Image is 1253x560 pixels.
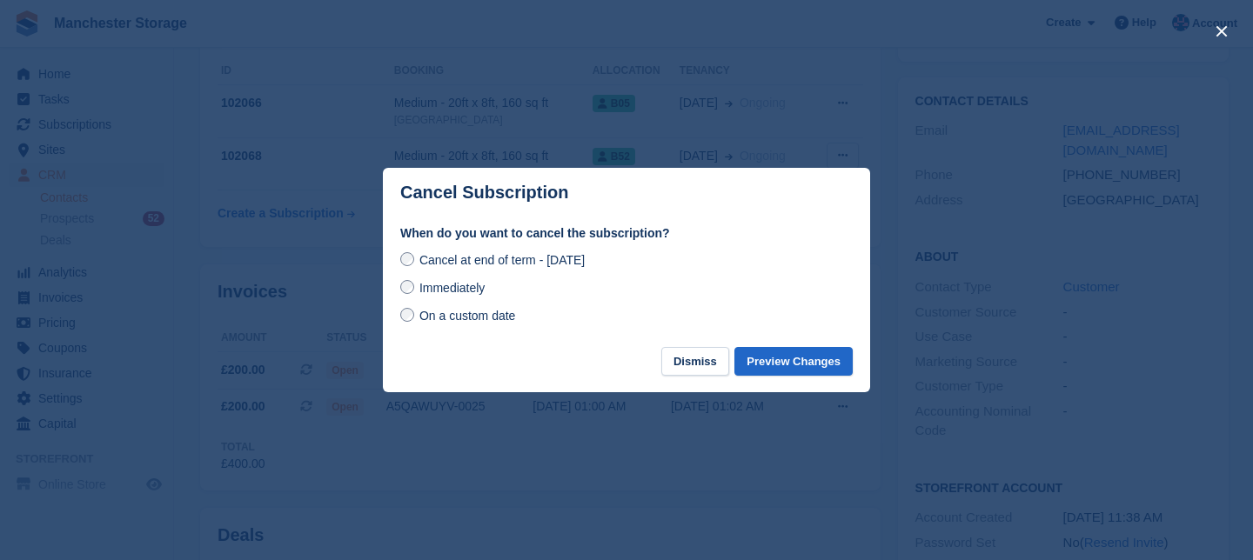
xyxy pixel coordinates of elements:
button: close [1208,17,1236,45]
input: Cancel at end of term - [DATE] [400,252,414,266]
span: On a custom date [419,309,516,323]
p: Cancel Subscription [400,183,568,203]
input: Immediately [400,280,414,294]
button: Preview Changes [734,347,853,376]
span: Cancel at end of term - [DATE] [419,253,585,267]
input: On a custom date [400,308,414,322]
label: When do you want to cancel the subscription? [400,224,853,243]
button: Dismiss [661,347,729,376]
span: Immediately [419,281,485,295]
